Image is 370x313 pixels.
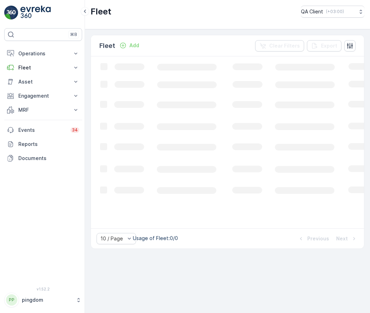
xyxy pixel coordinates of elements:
[4,47,82,61] button: Operations
[133,235,178,242] p: Usage of Fleet : 0/0
[301,6,364,18] button: QA Client(+03:00)
[18,141,79,148] p: Reports
[307,235,329,242] p: Previous
[255,40,304,51] button: Clear Filters
[129,42,139,49] p: Add
[269,42,300,49] p: Clear Filters
[18,106,68,113] p: MRF
[336,235,348,242] p: Next
[326,9,344,14] p: ( +03:00 )
[4,61,82,75] button: Fleet
[301,8,323,15] p: QA Client
[4,151,82,165] a: Documents
[99,41,115,51] p: Fleet
[335,234,358,243] button: Next
[91,6,111,17] p: Fleet
[4,103,82,117] button: MRF
[18,92,68,99] p: Engagement
[4,6,18,20] img: logo
[18,155,79,162] p: Documents
[4,75,82,89] button: Asset
[297,234,330,243] button: Previous
[321,42,337,49] p: Export
[117,41,142,50] button: Add
[18,64,68,71] p: Fleet
[72,127,78,133] p: 34
[18,50,68,57] p: Operations
[18,78,68,85] p: Asset
[4,89,82,103] button: Engagement
[6,294,17,306] div: PP
[70,32,77,37] p: ⌘B
[22,296,72,303] p: pingdom
[4,293,82,307] button: PPpingdom
[4,123,82,137] a: Events34
[18,127,66,134] p: Events
[20,6,51,20] img: logo_light-DOdMpM7g.png
[4,137,82,151] a: Reports
[307,40,341,51] button: Export
[4,287,82,291] span: v 1.52.2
